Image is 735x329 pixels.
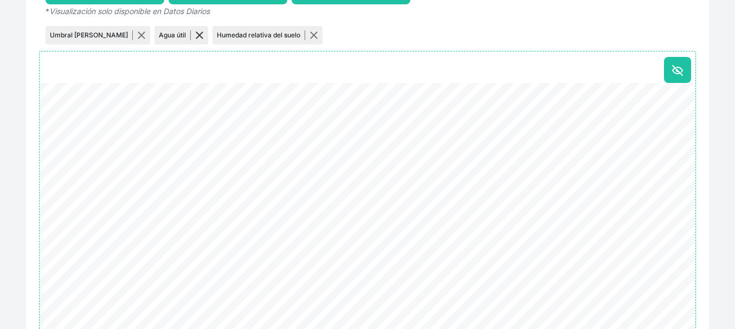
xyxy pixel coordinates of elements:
[217,30,305,40] p: Humedad relativa del suelo
[159,30,191,40] p: Agua útil
[50,30,133,40] p: Umbral [PERSON_NAME]
[49,7,210,16] em: Visualización solo disponible en Datos Diarios
[664,57,691,83] button: Ocultar todo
